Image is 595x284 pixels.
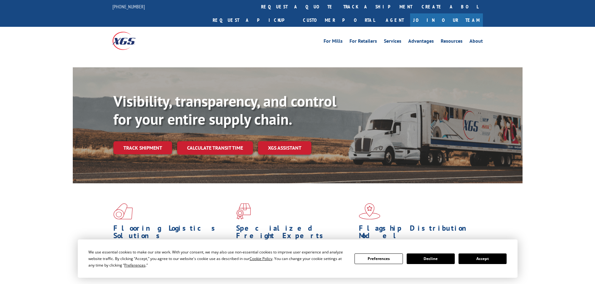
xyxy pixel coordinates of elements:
[459,253,507,264] button: Accept
[407,253,455,264] button: Decline
[177,141,253,155] a: Calculate transit time
[384,39,401,46] a: Services
[359,203,380,219] img: xgs-icon-flagship-distribution-model-red
[441,39,463,46] a: Resources
[350,39,377,46] a: For Retailers
[469,39,483,46] a: About
[258,141,311,155] a: XGS ASSISTANT
[124,262,146,268] span: Preferences
[88,249,347,268] div: We use essential cookies to make our site work. With your consent, we may also use non-essential ...
[359,224,477,243] h1: Flagship Distribution Model
[113,91,336,129] b: Visibility, transparency, and control for your entire supply chain.
[236,203,251,219] img: xgs-icon-focused-on-flooring-red
[113,203,133,219] img: xgs-icon-total-supply-chain-intelligence-red
[355,253,403,264] button: Preferences
[324,39,343,46] a: For Mills
[236,224,354,243] h1: Specialized Freight Experts
[379,13,410,27] a: Agent
[410,13,483,27] a: Join Our Team
[112,3,145,10] a: [PHONE_NUMBER]
[113,224,231,243] h1: Flooring Logistics Solutions
[408,39,434,46] a: Advantages
[298,13,379,27] a: Customer Portal
[78,239,518,278] div: Cookie Consent Prompt
[250,256,272,261] span: Cookie Policy
[208,13,298,27] a: Request a pickup
[113,141,172,154] a: Track shipment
